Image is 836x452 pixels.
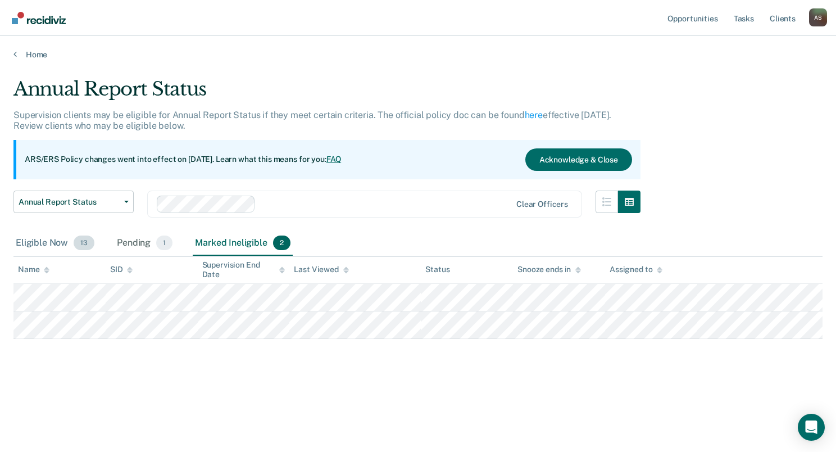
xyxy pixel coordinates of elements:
[12,12,66,24] img: Recidiviz
[798,414,825,441] div: Open Intercom Messenger
[809,8,827,26] div: A S
[13,78,640,110] div: Annual Report Status
[18,265,49,274] div: Name
[516,200,568,209] div: Clear officers
[425,265,449,274] div: Status
[13,49,823,60] a: Home
[74,236,94,250] span: 13
[809,8,827,26] button: Profile dropdown button
[525,148,632,171] button: Acknowledge & Close
[193,231,293,256] div: Marked Ineligible2
[156,236,172,250] span: 1
[294,265,348,274] div: Last Viewed
[326,155,342,164] a: FAQ
[517,265,581,274] div: Snooze ends in
[525,110,543,120] a: here
[110,265,133,274] div: SID
[13,191,134,213] button: Annual Report Status
[25,154,342,165] p: ARS/ERS Policy changes went into effect on [DATE]. Learn what this means for you:
[19,197,120,207] span: Annual Report Status
[610,265,662,274] div: Assigned to
[115,231,175,256] div: Pending1
[273,236,290,250] span: 2
[202,260,285,279] div: Supervision End Date
[13,110,611,131] p: Supervision clients may be eligible for Annual Report Status if they meet certain criteria. The o...
[13,231,97,256] div: Eligible Now13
